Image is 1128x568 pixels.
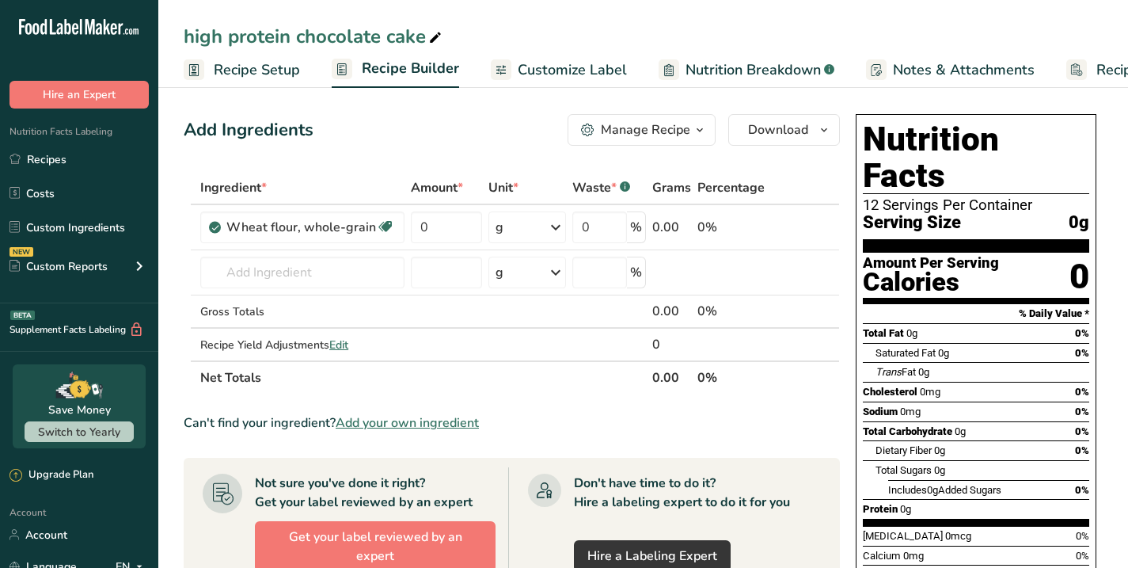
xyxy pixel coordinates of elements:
div: Save Money [48,402,111,418]
a: Customize Label [491,52,627,88]
a: Recipe Builder [332,51,459,89]
button: Hire an Expert [9,81,149,109]
span: Recipe Setup [214,59,300,81]
div: g [496,218,503,237]
span: Protein [863,503,898,515]
a: Recipe Setup [184,52,300,88]
span: Download [748,120,808,139]
span: Add your own ingredient [336,414,479,433]
span: Unit [488,178,518,197]
span: 0mg [900,406,921,417]
span: Total Fat [863,327,904,339]
span: Dietary Fiber [875,444,932,456]
div: Not sure you've done it right? Get your label reviewed by an expert [255,474,473,512]
div: g [496,263,503,282]
i: Trans [875,366,902,378]
span: Cholesterol [863,386,917,398]
div: Upgrade Plan [9,467,93,483]
span: 0% [1075,347,1089,359]
span: Sodium [863,406,898,417]
span: Nutrition Breakdown [686,59,821,81]
span: 0g [1069,213,1089,233]
a: Notes & Attachments [866,52,1035,88]
div: 12 Servings Per Container [863,197,1089,213]
span: 0g [934,444,945,456]
section: % Daily Value * [863,304,1089,323]
span: 0g [955,425,966,437]
div: 0 [652,335,691,354]
span: 0% [1075,386,1089,398]
a: Nutrition Breakdown [659,52,834,88]
div: Don't have time to do it? Hire a labeling expert to do it for you [574,474,790,512]
span: Total Sugars [875,464,932,476]
th: Net Totals [197,360,649,394]
span: 0% [1075,327,1089,339]
iframe: Intercom live chat [1074,514,1112,552]
span: Ingredient [200,178,267,197]
span: Customize Label [518,59,627,81]
span: Edit [329,337,348,353]
span: [MEDICAL_DATA] [863,530,943,542]
div: Can't find your ingredient? [184,414,840,433]
span: Grams [652,178,691,197]
div: high protein chocolate cake [184,22,445,51]
span: Notes & Attachments [893,59,1035,81]
div: Waste [572,178,630,197]
span: 0g [938,347,949,359]
th: 0% [694,360,768,394]
span: 0mcg [945,530,971,542]
span: 0mg [920,386,940,398]
button: Switch to Yearly [25,421,134,442]
span: 0% [1075,444,1089,456]
span: Calcium [863,550,901,562]
div: Wheat flour, whole-grain [226,218,376,237]
span: 0g [934,464,945,476]
div: Amount Per Serving [863,256,999,271]
span: Includes Added Sugars [888,484,1001,496]
span: Fat [875,366,916,378]
div: Custom Reports [9,258,108,275]
div: 0 [1069,256,1089,298]
span: Get your label reviewed by an expert [268,528,482,566]
div: 0.00 [652,302,691,321]
div: Recipe Yield Adjustments [200,337,404,353]
div: NEW [9,247,33,257]
span: 0g [906,327,917,339]
input: Add Ingredient [200,257,404,288]
th: 0.00 [649,360,694,394]
span: Total Carbohydrate [863,425,952,437]
button: Manage Recipe [568,114,716,146]
div: 0% [697,302,765,321]
span: 0g [918,366,929,378]
span: 0mg [903,550,924,562]
span: Percentage [697,178,765,197]
div: 0% [697,218,765,237]
div: Add Ingredients [184,117,313,143]
span: Amount [411,178,463,197]
span: Serving Size [863,213,961,233]
span: Saturated Fat [875,347,936,359]
span: 0g [900,503,911,515]
span: 0% [1075,406,1089,417]
div: Manage Recipe [601,120,690,139]
span: Switch to Yearly [38,425,120,440]
div: Gross Totals [200,303,404,320]
span: 0% [1075,425,1089,437]
div: Calories [863,271,999,294]
span: Recipe Builder [362,58,459,79]
div: BETA [10,311,35,320]
span: 0% [1075,484,1089,496]
span: 0g [927,484,938,496]
div: 0.00 [652,218,691,237]
h1: Nutrition Facts [863,121,1089,194]
span: 0% [1076,550,1089,562]
button: Download [728,114,840,146]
